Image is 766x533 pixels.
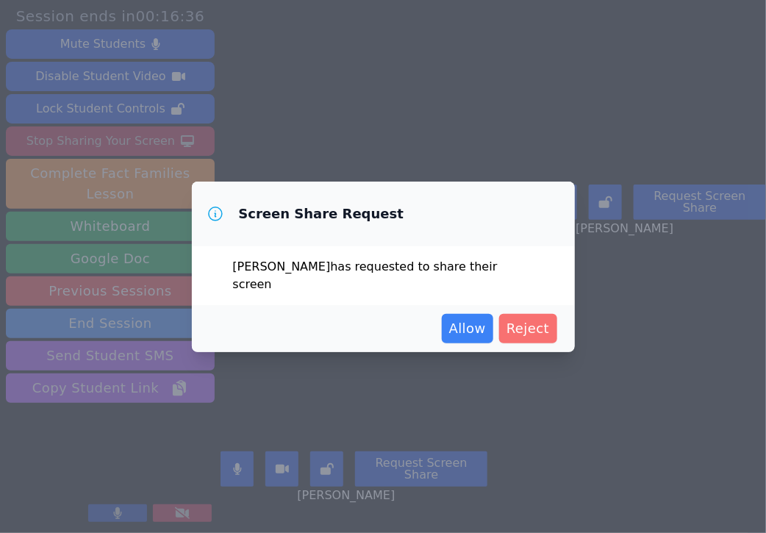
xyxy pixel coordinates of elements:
[507,318,550,339] span: Reject
[192,246,575,305] div: [PERSON_NAME] has requested to share their screen
[499,314,557,343] button: Reject
[449,318,486,339] span: Allow
[442,314,493,343] button: Allow
[239,205,404,223] h3: Screen Share Request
